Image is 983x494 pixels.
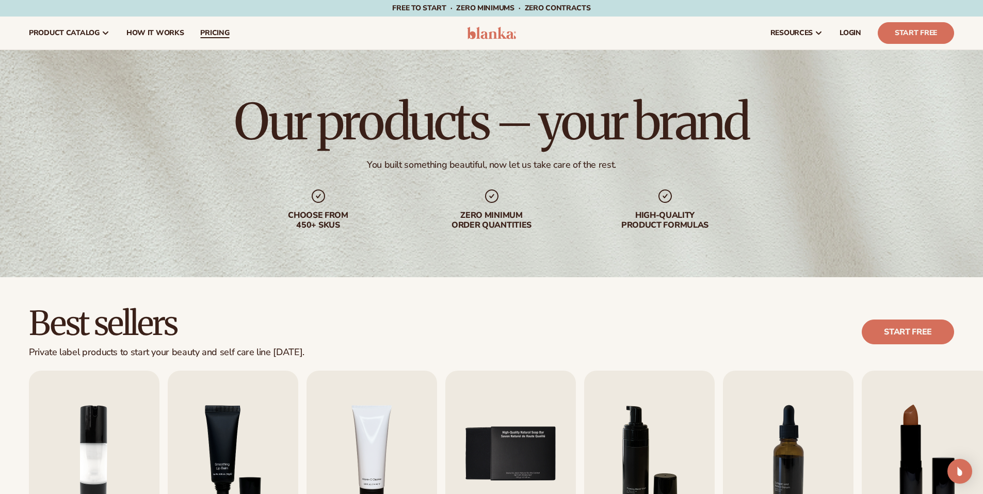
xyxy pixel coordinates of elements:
span: LOGIN [840,29,861,37]
h1: Our products – your brand [234,97,748,147]
div: Choose from 450+ Skus [252,211,384,230]
a: product catalog [21,17,118,50]
span: Free to start · ZERO minimums · ZERO contracts [392,3,590,13]
a: How It Works [118,17,192,50]
div: Open Intercom Messenger [947,459,972,484]
div: Private label products to start your beauty and self care line [DATE]. [29,347,304,358]
div: You built something beautiful, now let us take care of the rest. [367,159,616,171]
span: pricing [200,29,229,37]
a: pricing [192,17,237,50]
h2: Best sellers [29,306,304,341]
span: How It Works [126,29,184,37]
a: Start Free [878,22,954,44]
img: logo [467,27,516,39]
span: resources [770,29,813,37]
a: LOGIN [831,17,869,50]
div: Zero minimum order quantities [426,211,558,230]
div: High-quality product formulas [599,211,731,230]
a: Start free [862,320,954,344]
a: resources [762,17,831,50]
span: product catalog [29,29,100,37]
